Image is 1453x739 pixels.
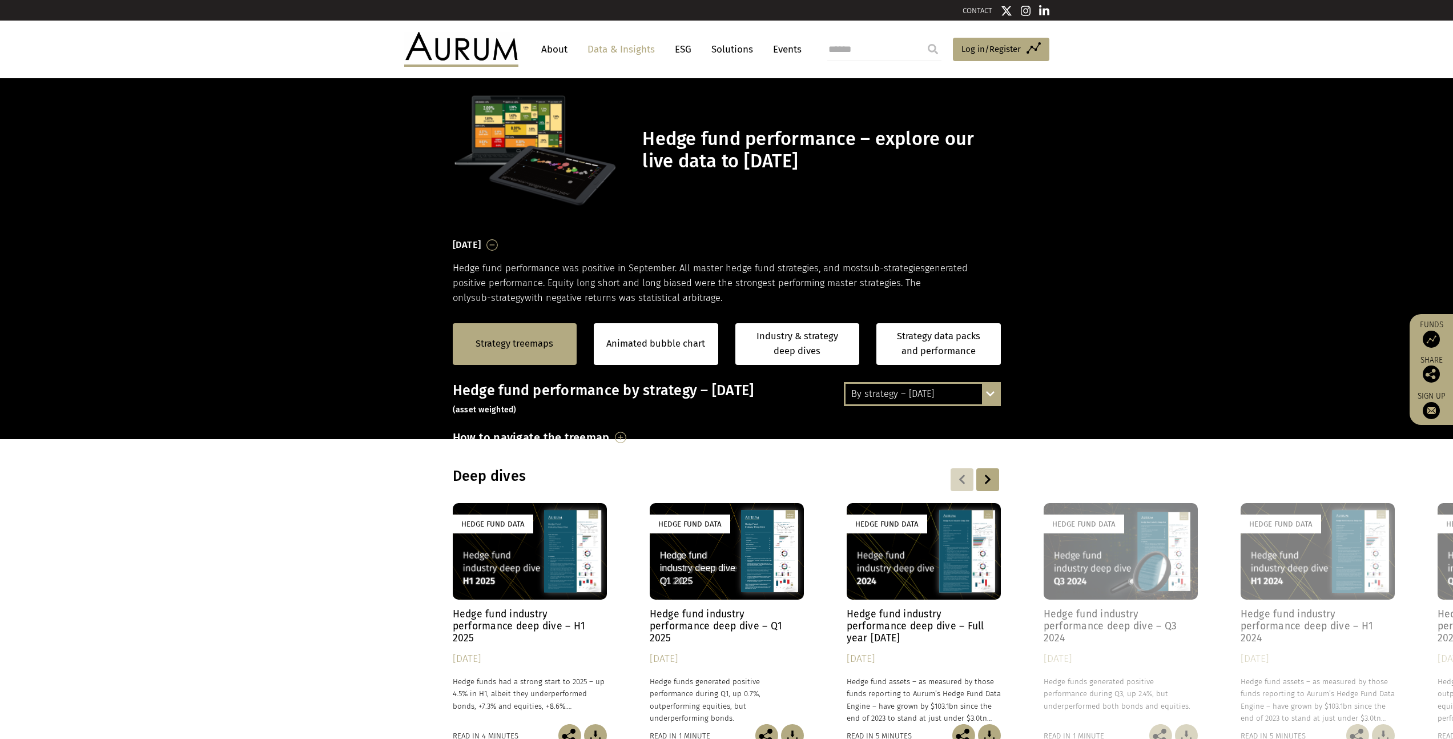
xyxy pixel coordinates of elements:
[453,503,607,724] a: Hedge Fund Data Hedge fund industry performance deep dive – H1 2025 [DATE] Hedge funds had a stro...
[1423,402,1440,419] img: Sign up to our newsletter
[536,39,573,60] a: About
[582,39,661,60] a: Data & Insights
[453,428,610,447] h3: How to navigate the treemap
[453,382,1001,416] h3: Hedge fund performance by strategy – [DATE]
[847,676,1001,724] p: Hedge fund assets – as measured by those funds reporting to Aurum’s Hedge Fund Data Engine – have...
[847,503,1001,724] a: Hedge Fund Data Hedge fund industry performance deep dive – Full year [DATE] [DATE] Hedge fund as...
[1423,366,1440,383] img: Share this post
[963,6,992,15] a: CONTACT
[1415,356,1447,383] div: Share
[650,515,730,533] div: Hedge Fund Data
[650,651,804,667] div: [DATE]
[1241,608,1395,644] h4: Hedge fund industry performance deep dive – H1 2024
[1241,651,1395,667] div: [DATE]
[1044,515,1124,533] div: Hedge Fund Data
[606,336,705,351] a: Animated bubble chart
[476,336,553,351] a: Strategy treemaps
[453,676,607,712] p: Hedge funds had a strong start to 2025 – up 4.5% in H1, albeit they underperformed bonds, +7.3% a...
[1044,676,1198,712] p: Hedge funds generated positive performance during Q3, up 2.4%, but underperformed both bonds and ...
[1039,5,1049,17] img: Linkedin icon
[1415,320,1447,348] a: Funds
[1021,5,1031,17] img: Instagram icon
[453,405,517,415] small: (asset weighted)
[453,236,481,254] h3: [DATE]
[1415,391,1447,419] a: Sign up
[453,261,1001,306] p: Hedge fund performance was positive in September. All master hedge fund strategies, and most gene...
[404,32,518,66] img: Aurum
[953,38,1049,62] a: Log in/Register
[453,651,607,667] div: [DATE]
[1241,676,1395,724] p: Hedge fund assets – as measured by those funds reporting to Aurum’s Hedge Fund Data Engine – have...
[847,608,1001,644] h4: Hedge fund industry performance deep dive – Full year [DATE]
[471,292,525,303] span: sub-strategy
[735,323,860,365] a: Industry & strategy deep dives
[1423,331,1440,348] img: Access Funds
[864,263,925,274] span: sub-strategies
[453,515,533,533] div: Hedge Fund Data
[847,651,1001,667] div: [DATE]
[961,42,1021,56] span: Log in/Register
[1001,5,1012,17] img: Twitter icon
[706,39,759,60] a: Solutions
[650,503,804,724] a: Hedge Fund Data Hedge fund industry performance deep dive – Q1 2025 [DATE] Hedge funds generated ...
[669,39,697,60] a: ESG
[846,384,999,404] div: By strategy – [DATE]
[767,39,802,60] a: Events
[876,323,1001,365] a: Strategy data packs and performance
[453,608,607,644] h4: Hedge fund industry performance deep dive – H1 2025
[921,38,944,61] input: Submit
[650,676,804,724] p: Hedge funds generated positive performance during Q1, up 0.7%, outperforming equities, but underp...
[1044,651,1198,667] div: [DATE]
[1241,515,1321,533] div: Hedge Fund Data
[642,128,997,172] h1: Hedge fund performance – explore our live data to [DATE]
[1044,608,1198,644] h4: Hedge fund industry performance deep dive – Q3 2024
[650,608,804,644] h4: Hedge fund industry performance deep dive – Q1 2025
[453,468,854,485] h3: Deep dives
[847,515,927,533] div: Hedge Fund Data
